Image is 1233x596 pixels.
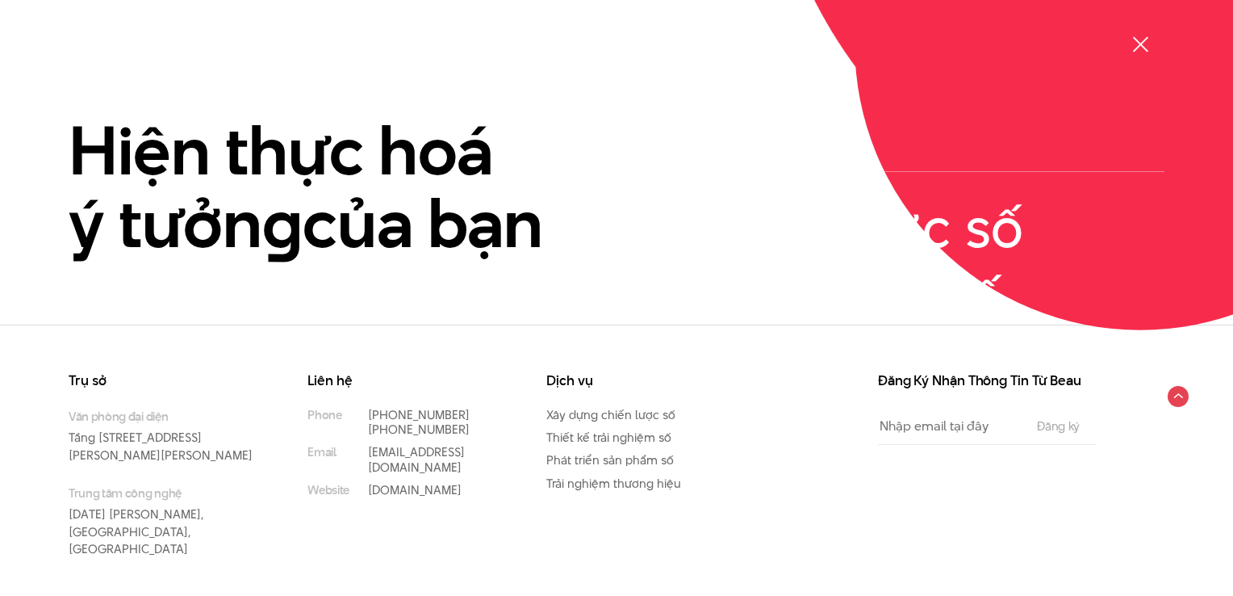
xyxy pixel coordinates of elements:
[546,475,681,492] a: Trải nghiệm thương hiệu
[307,445,336,460] small: Email
[69,408,259,425] small: Văn phòng đại diện
[307,374,498,388] h3: Liên hệ
[368,481,462,498] a: [DOMAIN_NAME]
[546,429,671,446] a: Thiết kế trải nghiệm số
[69,115,543,259] h2: Hiện thực hoá ý tưởn của bạn
[546,406,675,423] a: Xây dựng chiến lược số
[307,408,341,422] small: Phone
[878,408,1021,444] input: Nhập email tại đây
[1032,420,1085,433] input: Đăng ký
[546,374,737,388] h3: Dịch vụ
[546,451,674,468] a: Phát triển sản phẩm số
[368,406,470,423] a: [PHONE_NUMBER]
[368,443,465,475] a: [EMAIL_ADDRESS][DOMAIN_NAME]
[69,408,259,464] p: Tầng [STREET_ADDRESS][PERSON_NAME][PERSON_NAME]
[368,421,470,438] a: [PHONE_NUMBER]
[878,374,1096,388] h3: Đăng Ký Nhận Thông Tin Từ Beau
[69,485,259,558] p: [DATE] [PERSON_NAME], [GEOGRAPHIC_DATA], [GEOGRAPHIC_DATA]
[69,485,259,502] small: Trung tâm công nghệ
[69,374,259,388] h3: Trụ sở
[262,176,303,271] en: g
[307,483,349,497] small: Website
[69,115,1164,259] a: Hiện thực hoáý tưởngcủa bạn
